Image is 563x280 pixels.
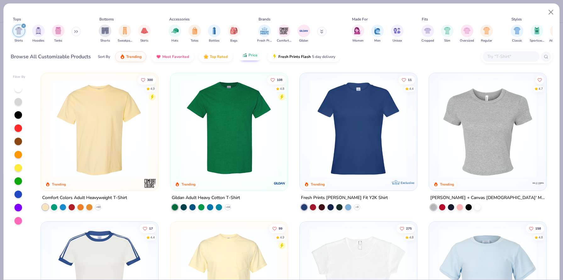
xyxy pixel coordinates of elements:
div: filter for Comfort Colors [277,25,291,43]
img: 029b8af0-80e6-406f-9fdc-fdf898547912 [47,79,152,178]
span: Hats [171,38,178,43]
button: filter button [511,25,523,43]
button: Price [237,50,262,60]
span: Gildan [299,38,308,43]
div: 4.4 [150,235,155,240]
span: Most Favorited [162,54,189,59]
div: Styles [511,16,522,22]
img: Oversized Image [463,27,471,34]
img: Gildan Image [299,26,309,36]
div: Accessories [169,16,190,22]
button: filter button [460,25,474,43]
button: filter button [169,25,181,43]
span: Men [374,38,381,43]
img: trending.gif [120,54,125,59]
button: Like [140,224,156,233]
button: Top Rated [199,51,232,62]
span: Shorts [100,38,110,43]
button: filter button [228,25,240,43]
div: [PERSON_NAME] + Canvas [DEMOGRAPHIC_DATA]' Micro Ribbed Baby Tee [430,194,545,202]
div: filter for Skirts [138,25,151,43]
div: Filter By [13,75,25,79]
div: 4.9 [150,86,155,91]
div: filter for Totes [188,25,201,43]
button: Like [526,224,544,233]
div: Fits [422,16,428,22]
img: Totes Image [191,27,198,34]
span: 17 [149,227,153,230]
img: Tanks Image [55,27,62,34]
img: Shorts Image [102,27,109,34]
img: 6a9a0a85-ee36-4a89-9588-981a92e8a910 [306,79,411,178]
img: Comfort Colors logo [144,177,157,190]
img: Comfort Colors Image [279,26,289,36]
span: 108 [276,78,282,81]
div: Sort By [98,54,110,60]
div: Brands [259,16,270,22]
button: filter button [371,25,384,43]
div: Fresh Prints [PERSON_NAME] Fit Y2K Shirt [301,194,388,202]
span: 275 [406,227,412,230]
span: Exclusive [401,181,414,185]
div: 4.4 [409,86,414,91]
img: Slim Image [444,27,451,34]
div: Gildan Adult Heavy Cotton T-Shirt [172,194,240,202]
span: + 44 [225,205,230,209]
div: Tops [13,16,21,22]
img: Women Image [354,27,361,34]
span: Tanks [54,38,62,43]
span: Fresh Prints Flash [278,54,311,59]
span: Unisex [393,38,402,43]
span: 99 [278,227,282,230]
button: Most Favorited [151,51,194,62]
div: Bottoms [99,16,114,22]
div: Made For [352,16,368,22]
button: filter button [32,25,45,43]
span: + 9 [355,205,359,209]
div: filter for Slim [441,25,454,43]
button: filter button [391,25,404,43]
span: Sportswear [530,38,544,43]
img: c7959168-479a-4259-8c5e-120e54807d6b [281,79,386,178]
button: filter button [118,25,132,43]
div: 4.7 [538,86,543,91]
button: Trending [115,51,146,62]
div: 4.8 [409,235,414,240]
div: filter for Shirts [13,25,25,43]
div: filter for Gildan [298,25,310,43]
span: Totes [191,38,198,43]
div: filter for Sweatpants [118,25,132,43]
div: filter for Shorts [99,25,111,43]
span: Oversized [460,38,474,43]
span: Shirts [14,38,23,43]
div: 4.9 [280,235,284,240]
button: Like [397,224,415,233]
img: Hoodies Image [35,27,42,34]
span: Sweatpants [118,38,132,43]
div: 4.8 [538,235,543,240]
button: filter button [480,25,493,43]
button: filter button [188,25,201,43]
img: flash.gif [272,54,277,59]
div: filter for Bags [228,25,240,43]
img: Cropped Image [424,27,431,34]
div: filter for Oversized [460,25,474,43]
div: filter for Tanks [52,25,64,43]
img: Skirts Image [141,27,148,34]
span: Trending [126,54,142,59]
span: Price [248,53,258,58]
div: filter for Fresh Prints [257,25,272,43]
img: Classic Image [514,27,521,34]
span: 300 [147,78,153,81]
span: Comfort Colors [277,38,291,43]
span: Classic [512,38,522,43]
div: filter for Men [371,25,384,43]
span: Skirts [140,38,148,43]
span: Slim [444,38,450,43]
img: Unisex Image [393,27,401,34]
span: + 60 [96,205,101,209]
div: filter for Hats [169,25,181,43]
span: Women [352,38,364,43]
span: 158 [535,227,541,230]
img: TopRated.gif [203,54,209,59]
